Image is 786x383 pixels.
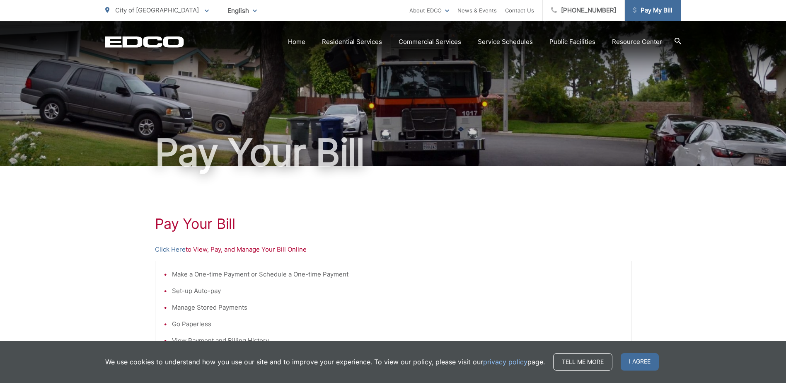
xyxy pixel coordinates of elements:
[322,37,382,47] a: Residential Services
[478,37,533,47] a: Service Schedules
[172,336,623,346] li: View Payment and Billing History
[155,245,186,255] a: Click Here
[172,269,623,279] li: Make a One-time Payment or Schedule a One-time Payment
[105,357,545,367] p: We use cookies to understand how you use our site and to improve your experience. To view our pol...
[155,216,631,232] h1: Pay Your Bill
[621,353,659,371] span: I agree
[221,3,263,18] span: English
[288,37,305,47] a: Home
[553,353,612,371] a: Tell me more
[409,5,449,15] a: About EDCO
[505,5,534,15] a: Contact Us
[105,132,681,173] h1: Pay Your Bill
[457,5,497,15] a: News & Events
[172,319,623,329] li: Go Paperless
[115,6,199,14] span: City of [GEOGRAPHIC_DATA]
[172,303,623,313] li: Manage Stored Payments
[105,36,184,48] a: EDCD logo. Return to the homepage.
[549,37,595,47] a: Public Facilities
[399,37,461,47] a: Commercial Services
[612,37,662,47] a: Resource Center
[172,286,623,296] li: Set-up Auto-pay
[483,357,527,367] a: privacy policy
[155,245,631,255] p: to View, Pay, and Manage Your Bill Online
[633,5,672,15] span: Pay My Bill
